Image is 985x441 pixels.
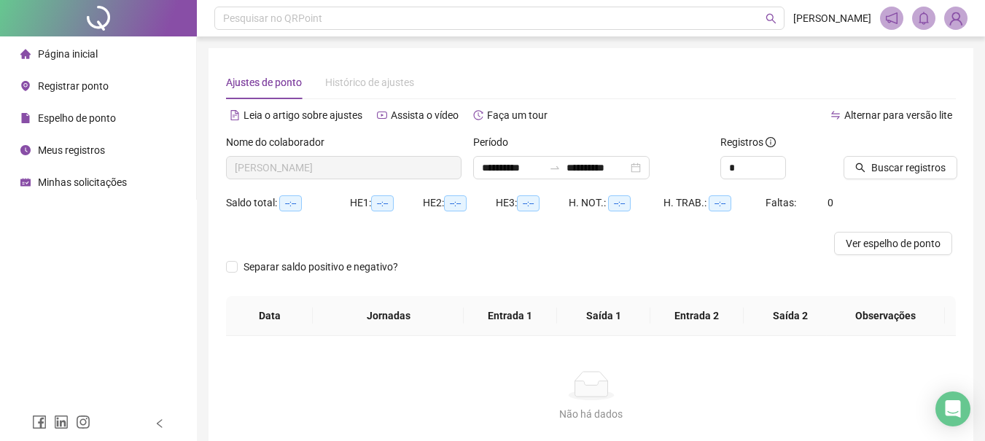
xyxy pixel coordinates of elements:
span: --:-- [709,195,731,211]
span: Alternar para versão lite [844,109,952,121]
span: Assista o vídeo [391,109,459,121]
span: Ver espelho de ponto [846,235,941,251]
span: bell [917,12,930,25]
div: HE 1: [350,195,423,211]
th: Jornadas [313,296,463,336]
span: swap-right [549,162,561,173]
span: schedule [20,177,31,187]
span: Leia o artigo sobre ajustes [244,109,362,121]
span: file [20,113,31,123]
span: info-circle [766,137,776,147]
div: Não há dados [244,406,938,422]
span: youtube [377,110,387,120]
span: search [855,163,865,173]
div: HE 3: [496,195,569,211]
span: --:-- [279,195,302,211]
label: Nome do colaborador [226,134,334,150]
th: Saída 2 [744,296,837,336]
span: home [20,49,31,59]
th: Data [226,296,313,336]
span: Faça um tour [487,109,548,121]
div: Saldo total: [226,195,350,211]
span: Registrar ponto [38,80,109,92]
span: --:-- [608,195,631,211]
div: HE 2: [423,195,496,211]
button: Buscar registros [844,156,957,179]
span: Observações [838,308,933,324]
span: instagram [76,415,90,429]
span: 0 [828,197,833,208]
span: facebook [32,415,47,429]
label: Período [473,134,518,150]
span: Separar saldo positivo e negativo? [238,259,404,275]
span: --:-- [517,195,540,211]
span: Minhas solicitações [38,176,127,188]
span: swap [830,110,841,120]
th: Entrada 2 [650,296,744,336]
span: search [766,13,776,24]
div: Open Intercom Messenger [935,391,970,426]
th: Saída 1 [557,296,650,336]
span: Página inicial [38,48,98,60]
span: Meus registros [38,144,105,156]
span: file-text [230,110,240,120]
span: Buscar registros [871,160,946,176]
th: Observações [826,296,945,336]
span: history [473,110,483,120]
span: environment [20,81,31,91]
span: --:-- [371,195,394,211]
span: Ajustes de ponto [226,77,302,88]
span: Histórico de ajustes [325,77,414,88]
span: Registros [720,134,776,150]
div: H. NOT.: [569,195,663,211]
span: --:-- [444,195,467,211]
button: Ver espelho de ponto [834,232,952,255]
span: linkedin [54,415,69,429]
span: [PERSON_NAME] [793,10,871,26]
span: notification [885,12,898,25]
span: left [155,418,165,429]
span: to [549,162,561,173]
span: Faltas: [766,197,798,208]
span: clock-circle [20,145,31,155]
div: H. TRAB.: [663,195,766,211]
span: Espelho de ponto [38,112,116,124]
img: 92658 [945,7,967,29]
span: MARCIO CUNHA DE SOUZA [235,157,453,179]
th: Entrada 1 [464,296,557,336]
